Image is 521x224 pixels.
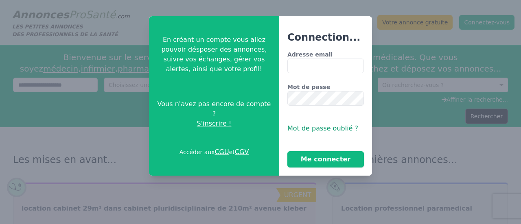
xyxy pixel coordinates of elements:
a: CGV [235,148,249,156]
p: En créant un compte vous allez pouvoir désposer des annonces, suivre vos échanges, gérer vos aler... [155,35,273,74]
span: Vous n'avez pas encore de compte ? [155,99,273,119]
label: Adresse email [287,50,364,59]
label: Mot de passe [287,83,364,91]
p: Accéder aux et [180,147,249,157]
span: S'inscrire ! [197,119,232,128]
h3: Connection... [287,31,364,44]
a: CGU [215,148,229,156]
button: Me connecter [287,151,364,167]
span: Mot de passe oublié ? [287,124,358,132]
